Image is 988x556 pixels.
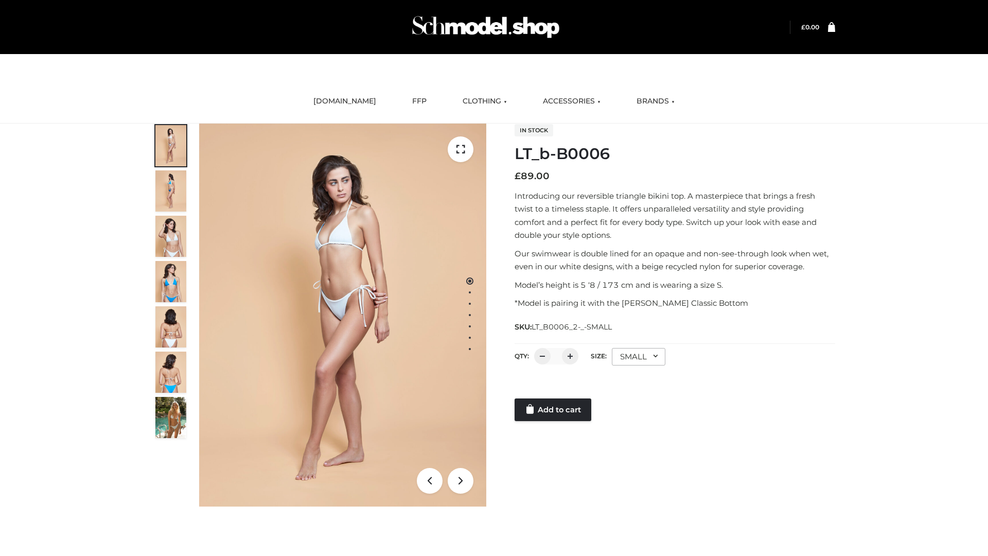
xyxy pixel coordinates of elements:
[155,261,186,302] img: ArielClassicBikiniTop_CloudNine_AzureSky_OW114ECO_4-scaled.jpg
[532,322,612,332] span: LT_B0006_2-_-SMALL
[455,90,515,113] a: CLOTHING
[155,306,186,347] img: ArielClassicBikiniTop_CloudNine_AzureSky_OW114ECO_7-scaled.jpg
[306,90,384,113] a: [DOMAIN_NAME]
[155,397,186,438] img: Arieltop_CloudNine_AzureSky2.jpg
[515,189,835,242] p: Introducing our reversible triangle bikini top. A masterpiece that brings a fresh twist to a time...
[155,125,186,166] img: ArielClassicBikiniTop_CloudNine_AzureSky_OW114ECO_1-scaled.jpg
[535,90,608,113] a: ACCESSORIES
[409,7,563,47] img: Schmodel Admin 964
[801,23,805,31] span: £
[515,352,529,360] label: QTY:
[591,352,607,360] label: Size:
[515,321,613,333] span: SKU:
[199,124,486,507] img: ArielClassicBikiniTop_CloudNine_AzureSky_OW114ECO_1
[155,216,186,257] img: ArielClassicBikiniTop_CloudNine_AzureSky_OW114ECO_3-scaled.jpg
[515,279,835,292] p: Model’s height is 5 ‘8 / 173 cm and is wearing a size S.
[515,297,835,310] p: *Model is pairing it with the [PERSON_NAME] Classic Bottom
[155,352,186,393] img: ArielClassicBikiniTop_CloudNine_AzureSky_OW114ECO_8-scaled.jpg
[515,247,835,273] p: Our swimwear is double lined for an opaque and non-see-through look when wet, even in our white d...
[515,145,835,163] h1: LT_b-B0006
[515,124,553,136] span: In stock
[404,90,434,113] a: FFP
[155,170,186,212] img: ArielClassicBikiniTop_CloudNine_AzureSky_OW114ECO_2-scaled.jpg
[629,90,682,113] a: BRANDS
[515,170,550,182] bdi: 89.00
[612,348,665,366] div: SMALL
[515,398,591,421] a: Add to cart
[801,23,819,31] a: £0.00
[801,23,819,31] bdi: 0.00
[515,170,521,182] span: £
